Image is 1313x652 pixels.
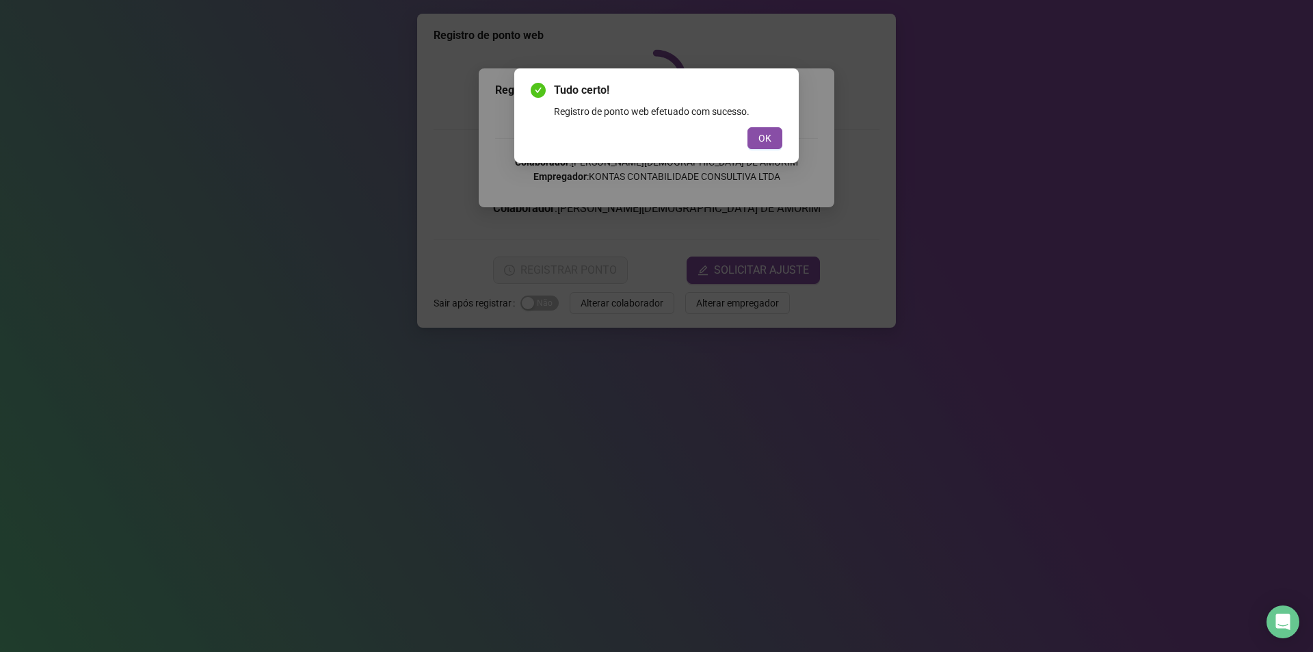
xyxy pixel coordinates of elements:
[1266,605,1299,638] div: Open Intercom Messenger
[554,104,782,119] div: Registro de ponto web efetuado com sucesso.
[758,131,771,146] span: OK
[531,83,546,98] span: check-circle
[554,82,782,99] span: Tudo certo!
[747,127,782,149] button: OK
